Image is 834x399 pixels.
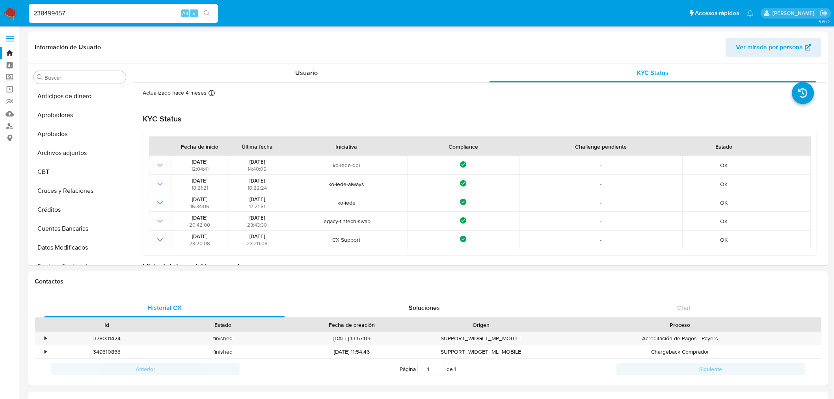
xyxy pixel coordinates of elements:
[30,200,129,219] button: Créditos
[637,68,668,77] span: KYC Status
[45,74,123,81] input: Buscar
[165,332,281,345] div: finished
[35,43,101,51] h1: Información de Usuario
[45,348,47,356] div: •
[820,9,828,17] a: Salir
[423,345,539,358] div: SUPPORT_WIDGET_ML_MOBILE
[30,257,129,276] button: Devices Geolocation
[29,8,218,19] input: Buscar usuario o caso...
[54,321,159,329] div: Id
[199,8,215,19] button: search-icon
[182,9,188,17] span: Alt
[37,74,43,80] button: Buscar
[49,332,165,345] div: 378031424
[428,321,533,329] div: Origen
[30,162,129,181] button: CBT
[773,9,817,17] p: gregorio.negri@mercadolibre.com
[30,125,129,144] button: Aprobados
[45,335,47,342] div: •
[30,238,129,257] button: Datos Modificados
[193,9,195,17] span: s
[30,219,129,238] button: Cuentas Bancarias
[295,68,318,77] span: Usuario
[409,303,440,312] span: Soluciones
[281,332,423,345] div: [DATE] 13:57:09
[747,10,754,17] a: Notificaciones
[454,365,456,373] span: 1
[147,303,182,312] span: Historial CX
[49,345,165,358] div: 349310863
[30,87,129,106] button: Anticipos de dinero
[165,345,281,358] div: finished
[400,363,456,375] span: Página de
[30,181,129,200] button: Cruces y Relaciones
[423,332,539,345] div: SUPPORT_WIDGET_MP_MOBILE
[539,345,821,358] div: Chargeback Comprador
[143,89,207,97] p: Actualizado hace 4 meses
[286,321,417,329] div: Fecha de creación
[616,363,805,375] button: Siguiente
[677,303,691,312] span: Chat
[30,144,129,162] button: Archivos adjuntos
[35,278,821,285] h1: Contactos
[539,332,821,345] div: Acreditación de Pagos - Payers
[281,345,423,358] div: [DATE] 11:54:46
[170,321,275,329] div: Estado
[695,9,739,17] span: Accesos rápidos
[30,106,129,125] button: Aprobadores
[726,38,821,57] button: Ver mirada por persona
[51,363,240,375] button: Anterior
[544,321,815,329] div: Proceso
[736,38,803,57] span: Ver mirada por persona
